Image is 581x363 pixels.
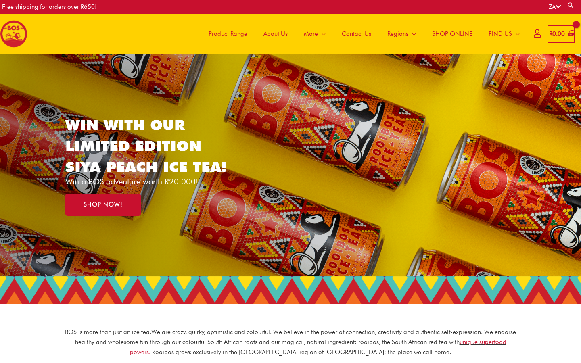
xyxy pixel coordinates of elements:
[548,25,575,43] a: View Shopping Cart, empty
[194,14,528,54] nav: Site Navigation
[65,116,227,176] a: WIN WITH OUR LIMITED EDITION SIYA PEACH ICE TEA!
[432,22,472,46] span: SHOP ONLINE
[379,14,424,54] a: Regions
[65,194,141,216] a: SHOP NOW!
[387,22,408,46] span: Regions
[342,22,371,46] span: Contact Us
[334,14,379,54] a: Contact Us
[549,3,561,10] a: ZA
[255,14,296,54] a: About Us
[263,22,288,46] span: About Us
[489,22,512,46] span: FIND US
[567,2,575,9] a: Search button
[209,22,247,46] span: Product Range
[65,177,239,186] p: Win a BOS adventure worth R20 000!
[65,327,516,357] p: BOS is more than just an ice tea. We are crazy, quirky, optimistic and colourful. We believe in t...
[304,22,318,46] span: More
[84,202,123,208] span: SHOP NOW!
[201,14,255,54] a: Product Range
[296,14,334,54] a: More
[424,14,481,54] a: SHOP ONLINE
[549,30,552,38] span: R
[130,338,506,356] a: unique superfood powers.
[549,30,565,38] bdi: 0.00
